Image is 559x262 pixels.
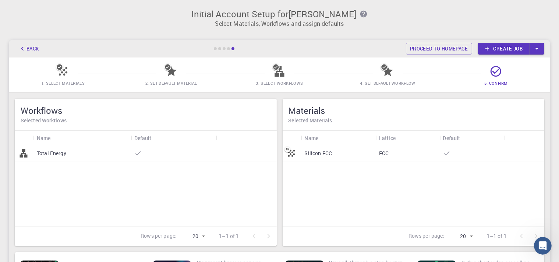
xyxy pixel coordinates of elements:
[379,131,396,145] div: Lattice
[375,131,439,145] div: Lattice
[443,131,460,145] div: Default
[360,80,415,86] span: 4. Set Default Workflow
[152,132,163,144] button: Sort
[406,43,472,55] a: Proceed to homepage
[460,132,472,144] button: Sort
[379,150,389,157] p: FCC
[15,131,33,145] div: Icon
[15,43,43,55] button: Back
[305,131,319,145] div: Name
[478,43,530,55] a: Create job
[180,231,207,242] div: 20
[37,150,66,157] p: Total Energy
[484,80,508,86] span: 5. Confirm
[534,237,552,255] iframe: Intercom live chat
[145,80,197,86] span: 2. Set Default Material
[289,116,539,125] h6: Selected Materials
[51,132,63,144] button: Sort
[141,232,177,241] p: Rows per page:
[301,131,375,145] div: Name
[447,231,475,242] div: 20
[439,131,505,145] div: Default
[305,150,332,157] p: Silicon FCC
[41,80,85,86] span: 1. Select Materials
[219,233,239,240] p: 1–1 of 1
[21,105,271,116] h5: Workflows
[256,80,303,86] span: 3. Select Workflows
[15,5,41,12] span: Support
[21,116,271,125] h6: Selected Workflows
[318,132,330,144] button: Sort
[396,132,407,144] button: Sort
[408,232,445,241] p: Rows per page:
[487,233,507,240] p: 1–1 of 1
[131,131,216,145] div: Default
[37,131,51,145] div: Name
[134,131,152,145] div: Default
[283,131,301,145] div: Icon
[13,9,546,19] h3: Initial Account Setup for [PERSON_NAME]
[289,105,539,116] h5: Materials
[33,131,131,145] div: Name
[13,19,546,28] p: Select Materials, Workflows and assign defaults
